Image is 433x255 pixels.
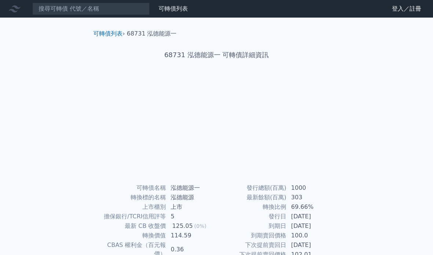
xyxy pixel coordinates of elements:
td: 上市櫃別 [96,202,166,212]
td: 轉換標的名稱 [96,193,166,202]
td: 最新餘額(百萬) [216,193,287,202]
td: [DATE] [287,221,337,231]
li: › [93,29,125,38]
td: 到期賣回價格 [216,231,287,240]
td: 最新 CB 收盤價 [96,221,166,231]
h1: 68731 泓德能源一 可轉債詳細資訊 [87,50,346,60]
a: 可轉債列表 [93,30,123,37]
td: 轉換比例 [216,202,287,212]
span: (0%) [194,223,206,229]
td: 泓德能源 [166,193,216,202]
a: 登入／註冊 [386,3,427,15]
td: 100.0 [287,231,337,240]
td: 可轉債名稱 [96,183,166,193]
input: 搜尋可轉債 代號／名稱 [32,3,150,15]
td: 發行總額(百萬) [216,183,287,193]
td: 5 [166,212,216,221]
td: [DATE] [287,240,337,250]
td: 114.59 [166,231,216,240]
div: 125.05 [171,222,194,230]
td: 69.66% [287,202,337,212]
td: 到期日 [216,221,287,231]
li: 68731 泓德能源一 [127,29,177,38]
td: 下次提前賣回日 [216,240,287,250]
td: 轉換價值 [96,231,166,240]
td: [DATE] [287,212,337,221]
td: 上市 [166,202,216,212]
td: 303 [287,193,337,202]
a: 可轉債列表 [159,5,188,12]
td: 擔保銀行/TCRI信用評等 [96,212,166,221]
td: 1000 [287,183,337,193]
td: 泓德能源一 [166,183,216,193]
td: 發行日 [216,212,287,221]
